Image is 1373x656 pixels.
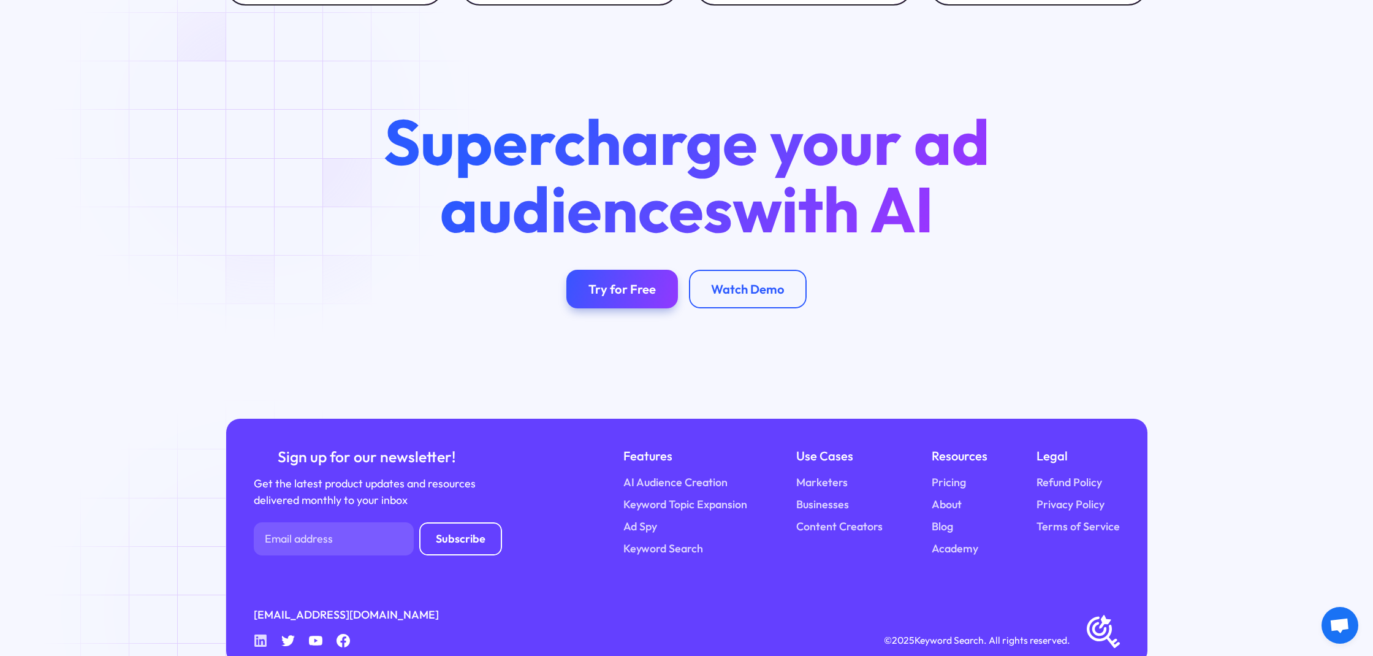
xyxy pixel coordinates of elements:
a: Blog [932,518,953,535]
a: Try for Free [566,270,678,308]
a: Academy [932,540,978,557]
div: Sign up for our newsletter! [254,446,480,467]
form: Newsletter Form [254,522,502,555]
a: Keyword Topic Expansion [623,496,747,513]
a: Businesses [796,496,849,513]
a: Privacy Policy [1036,496,1105,513]
h2: Supercharge your ad audiences [356,108,1017,242]
a: Pricing [932,474,966,490]
div: Legal [1036,446,1120,466]
div: © Keyword Search. All rights reserved. [884,633,1070,648]
div: Use Cases [796,446,883,466]
input: Subscribe [419,522,502,555]
div: Watch Demo [711,281,785,297]
a: Terms of Service [1036,518,1120,535]
a: Keyword Search [623,540,703,557]
div: Resources [932,446,987,466]
a: About [932,496,962,513]
a: Refund Policy [1036,474,1102,490]
span: 2025 [892,634,915,646]
a: Content Creators [796,518,883,535]
div: Try for Free [588,281,656,297]
a: AI Audience Creation [623,474,728,490]
a: Marketers [796,474,848,490]
a: [EMAIL_ADDRESS][DOMAIN_NAME] [254,606,439,623]
a: Watch Demo [689,270,807,308]
input: Email address [254,522,414,555]
div: Get the latest product updates and resources delivered monthly to your inbox [254,475,480,508]
span: with AI [732,169,934,249]
a: Open chat [1322,607,1358,644]
a: Ad Spy [623,518,657,535]
div: Features [623,446,747,466]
